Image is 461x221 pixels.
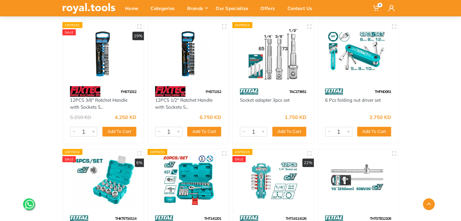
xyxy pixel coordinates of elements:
[148,149,167,155] div: Express
[62,3,115,14] img: royal.tools Logo
[62,29,76,35] div: SALE
[183,2,211,15] div: Brands
[206,89,221,94] span: FHST1312
[70,115,91,120] div: 5.250 KD
[289,89,306,94] span: TAC273651
[121,2,146,15] div: Home
[115,115,136,120] div: 4.250 KD
[155,97,213,110] a: 12PCS 1/2" Ratchet Handle with Sockets S...
[121,89,136,94] span: FHST1012
[115,216,136,221] span: THKTETS0114
[232,22,252,28] div: Express
[377,3,382,7] span: 0
[302,159,314,167] div: 22%
[68,155,138,207] img: Royal Tools - 14 Pcs E-Type socket set
[357,127,391,137] button: Add To Cart
[62,156,76,162] div: SALE
[232,156,246,162] div: SALE
[146,2,183,15] div: Categories
[70,86,100,97] img: 115.webp
[272,127,306,137] button: Add To Cart
[187,127,221,137] button: Add To Cart
[240,97,290,103] a: Socket adapter 3pcs set
[325,86,343,97] img: 86.webp
[370,115,391,120] div: 2.750 KD
[325,97,381,103] a: 6 Pcs folding nut driver set
[323,28,393,80] img: Royal Tools - 6 Pcs folding nut driver set
[62,149,82,155] div: Express
[256,2,283,15] div: Offers
[102,127,136,137] button: Add To Cart
[153,155,223,207] img: Royal Tools - 20 Pcs 1/4
[200,115,221,120] div: 6.750 KD
[70,97,128,110] a: 12PCS 3/8" Ratchet Handle with Sockets S...
[323,155,393,207] img: Royal Tools - 1/2
[155,86,185,97] img: 115.webp
[204,216,221,221] span: THT141201
[232,149,252,155] div: Express
[132,32,144,40] div: 19%
[62,22,82,28] div: Express
[135,159,144,167] div: 6%
[238,28,308,80] img: Royal Tools - Socket adapter 3pcs set
[68,28,138,80] img: Royal Tools - 12PCS 3/8
[285,115,306,120] div: 1.750 KD
[238,155,308,207] img: Royal Tools - 12 Pcs 1/4
[211,2,256,15] div: Our Specialize
[240,86,258,97] img: 86.webp
[153,28,223,80] img: Royal Tools - 12PCS 1/2
[283,2,320,15] div: Contact Us
[370,216,391,221] span: THTSTB12106
[375,89,391,94] span: THFND061
[286,216,306,221] span: THT14114126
